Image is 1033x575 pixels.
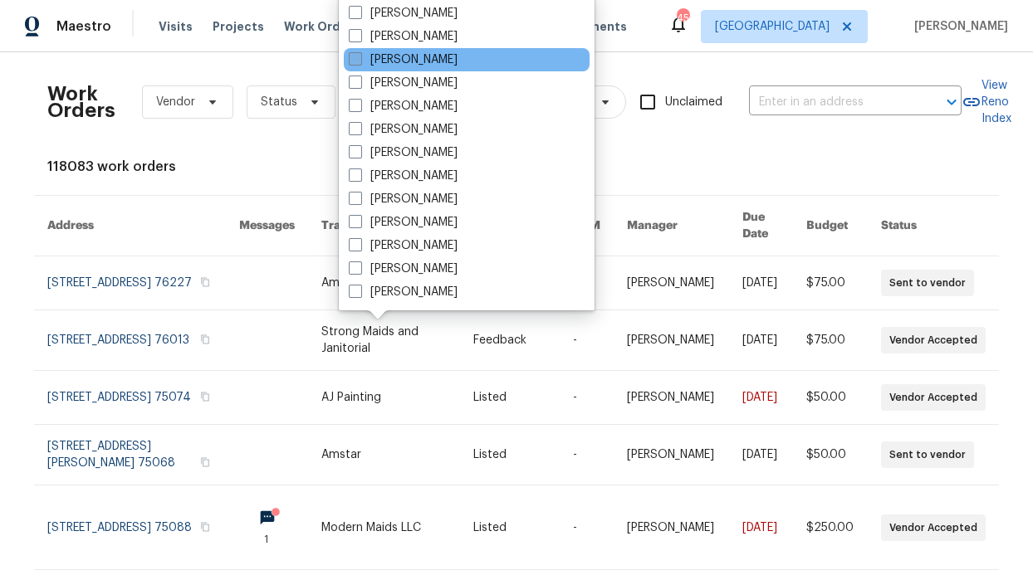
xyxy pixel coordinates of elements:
[349,237,458,254] label: [PERSON_NAME]
[198,455,213,470] button: Copy Address
[460,485,560,570] td: Listed
[749,90,915,115] input: Enter in an address
[308,310,460,371] td: Strong Maids and Janitorial
[908,18,1008,35] span: [PERSON_NAME]
[793,196,868,256] th: Budget
[715,18,830,35] span: [GEOGRAPHIC_DATA]
[677,10,688,27] div: 45
[614,196,729,256] th: Manager
[308,425,460,485] td: Amstar
[34,196,226,256] th: Address
[198,275,213,290] button: Copy Address
[729,196,793,256] th: Due Date
[665,94,722,111] span: Unclaimed
[614,256,729,310] td: [PERSON_NAME]
[349,261,458,277] label: [PERSON_NAME]
[349,5,458,22] label: [PERSON_NAME]
[308,371,460,425] td: AJ Painting
[962,77,1011,127] a: View Reno Index
[614,425,729,485] td: [PERSON_NAME]
[460,310,560,371] td: Feedback
[156,94,195,110] span: Vendor
[198,519,213,534] button: Copy Address
[213,18,264,35] span: Projects
[349,191,458,207] label: [PERSON_NAME]
[349,28,458,45] label: [PERSON_NAME]
[940,90,963,114] button: Open
[308,256,460,310] td: Amstar
[349,284,458,300] label: [PERSON_NAME]
[349,144,458,161] label: [PERSON_NAME]
[159,18,193,35] span: Visits
[308,196,460,256] th: Trade Partner
[308,485,460,570] td: Modern Maids LLC
[47,158,986,175] div: 118083 work orders
[226,196,308,256] th: Messages
[56,18,111,35] span: Maestro
[560,425,614,485] td: -
[284,18,360,35] span: Work Orders
[349,121,458,138] label: [PERSON_NAME]
[198,389,213,404] button: Copy Address
[614,310,729,371] td: [PERSON_NAME]
[460,425,560,485] td: Listed
[349,98,458,115] label: [PERSON_NAME]
[349,51,458,68] label: [PERSON_NAME]
[349,168,458,184] label: [PERSON_NAME]
[560,485,614,570] td: -
[614,371,729,425] td: [PERSON_NAME]
[460,371,560,425] td: Listed
[868,196,999,256] th: Status
[614,485,729,570] td: [PERSON_NAME]
[349,214,458,231] label: [PERSON_NAME]
[47,85,115,119] h2: Work Orders
[560,371,614,425] td: -
[349,75,458,91] label: [PERSON_NAME]
[560,310,614,371] td: -
[198,332,213,347] button: Copy Address
[261,94,297,110] span: Status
